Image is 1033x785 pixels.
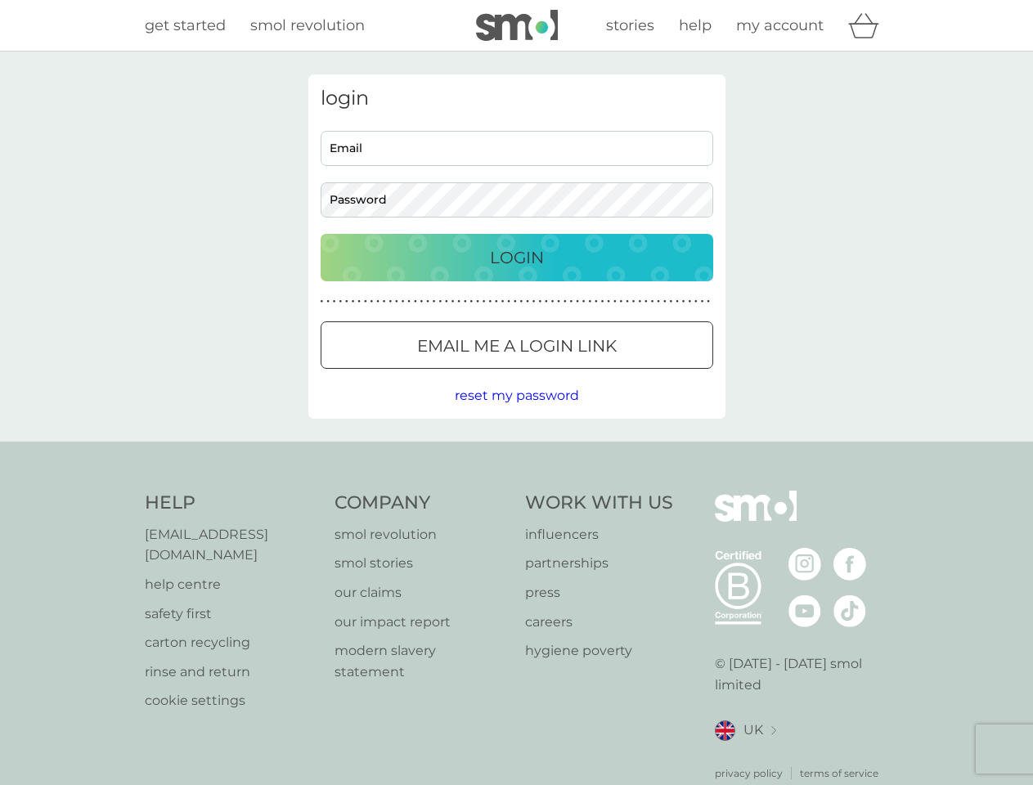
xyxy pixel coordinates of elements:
[426,298,429,306] p: ●
[606,14,654,38] a: stories
[682,298,685,306] p: ●
[335,491,509,516] h4: Company
[451,298,455,306] p: ●
[564,298,567,306] p: ●
[557,298,560,306] p: ●
[145,491,319,516] h4: Help
[145,632,319,653] a: carton recycling
[715,491,797,546] img: smol
[495,298,498,306] p: ●
[345,298,348,306] p: ●
[335,524,509,545] a: smol revolution
[339,298,342,306] p: ●
[250,14,365,38] a: smol revolution
[335,640,509,682] a: modern slavery statement
[532,298,536,306] p: ●
[670,298,673,306] p: ●
[545,298,548,306] p: ●
[620,298,623,306] p: ●
[582,298,586,306] p: ●
[145,524,319,566] a: [EMAIL_ADDRESS][DOMAIN_NAME]
[715,765,783,781] a: privacy policy
[420,298,424,306] p: ●
[395,298,398,306] p: ●
[321,298,324,306] p: ●
[145,574,319,595] a: help centre
[651,298,654,306] p: ●
[833,548,866,581] img: visit the smol Facebook page
[679,14,712,38] a: help
[145,603,319,625] a: safety first
[525,582,673,603] a: press
[613,298,617,306] p: ●
[352,298,355,306] p: ●
[526,298,529,306] p: ●
[588,298,591,306] p: ●
[638,298,641,306] p: ●
[601,298,604,306] p: ●
[679,16,712,34] span: help
[433,298,436,306] p: ●
[736,16,824,34] span: my account
[321,87,713,110] h3: login
[335,582,509,603] a: our claims
[570,298,573,306] p: ●
[688,298,691,306] p: ●
[335,553,509,574] p: smol stories
[520,298,523,306] p: ●
[476,10,558,41] img: smol
[357,298,361,306] p: ●
[525,612,673,633] a: careers
[383,298,386,306] p: ●
[145,690,319,711] a: cookie settings
[833,594,866,627] img: visit the smol Tiktok page
[145,662,319,683] a: rinse and return
[538,298,541,306] p: ●
[645,298,648,306] p: ●
[470,298,474,306] p: ●
[407,298,411,306] p: ●
[626,298,629,306] p: ●
[663,298,667,306] p: ●
[525,524,673,545] a: influencers
[145,14,226,38] a: get started
[707,298,710,306] p: ●
[694,298,698,306] p: ●
[333,298,336,306] p: ●
[476,298,479,306] p: ●
[743,720,763,741] span: UK
[715,653,889,695] p: © [DATE] - [DATE] smol limited
[250,16,365,34] span: smol revolution
[388,298,392,306] p: ●
[771,726,776,735] img: select a new location
[525,640,673,662] a: hygiene poverty
[335,612,509,633] a: our impact report
[326,298,330,306] p: ●
[455,388,579,403] span: reset my password
[848,9,889,42] div: basket
[507,298,510,306] p: ●
[321,321,713,369] button: Email me a login link
[736,14,824,38] a: my account
[800,765,878,781] a: terms of service
[676,298,679,306] p: ●
[321,234,713,281] button: Login
[402,298,405,306] p: ●
[364,298,367,306] p: ●
[438,298,442,306] p: ●
[525,553,673,574] a: partnerships
[551,298,555,306] p: ●
[376,298,380,306] p: ●
[576,298,579,306] p: ●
